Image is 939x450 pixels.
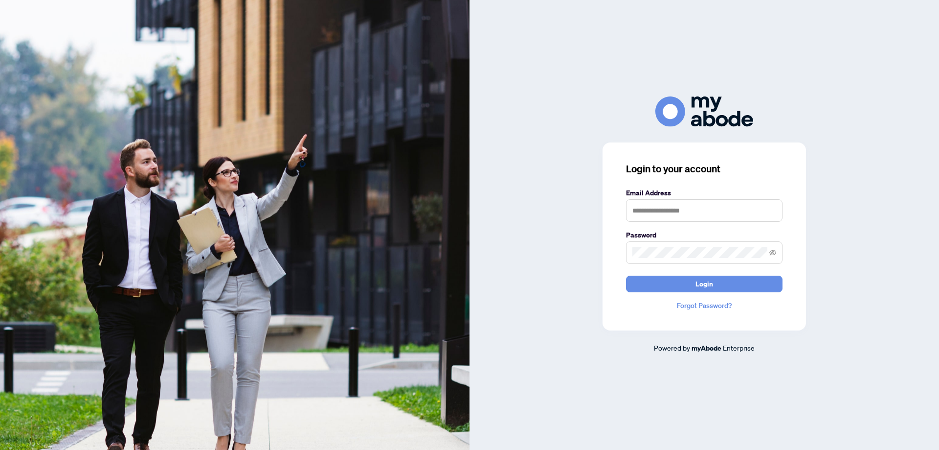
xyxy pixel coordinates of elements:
[626,162,782,176] h3: Login to your account
[723,343,755,352] span: Enterprise
[626,188,782,198] label: Email Address
[626,300,782,311] a: Forgot Password?
[626,276,782,292] button: Login
[655,96,753,126] img: ma-logo
[695,276,713,292] span: Login
[692,343,721,354] a: myAbode
[654,343,690,352] span: Powered by
[769,249,776,256] span: eye-invisible
[626,230,782,240] label: Password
